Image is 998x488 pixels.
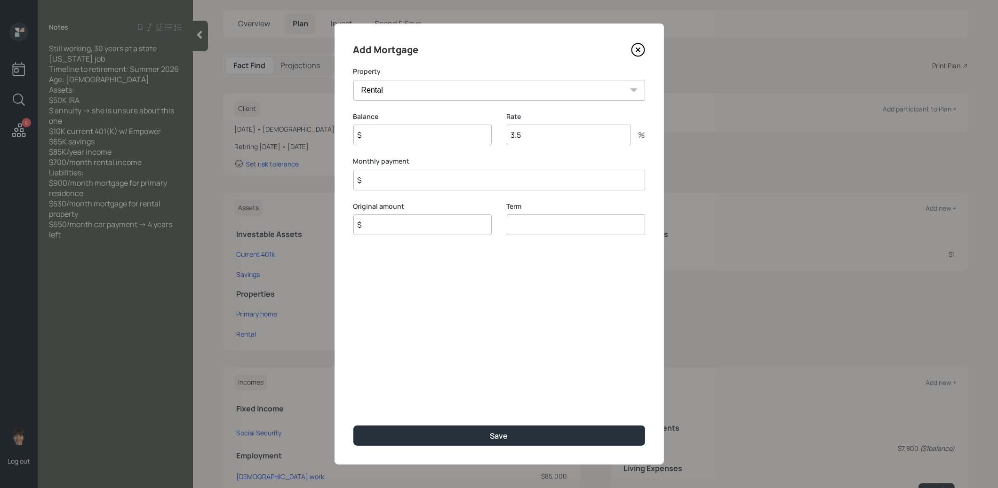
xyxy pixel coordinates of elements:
[353,202,492,211] label: Original amount
[353,425,645,446] button: Save
[507,202,645,211] label: Term
[353,112,492,121] label: Balance
[353,67,645,76] label: Property
[353,42,419,57] h4: Add Mortgage
[490,431,508,441] div: Save
[631,131,645,139] div: %
[507,112,645,121] label: Rate
[353,157,645,166] label: Monthly payment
